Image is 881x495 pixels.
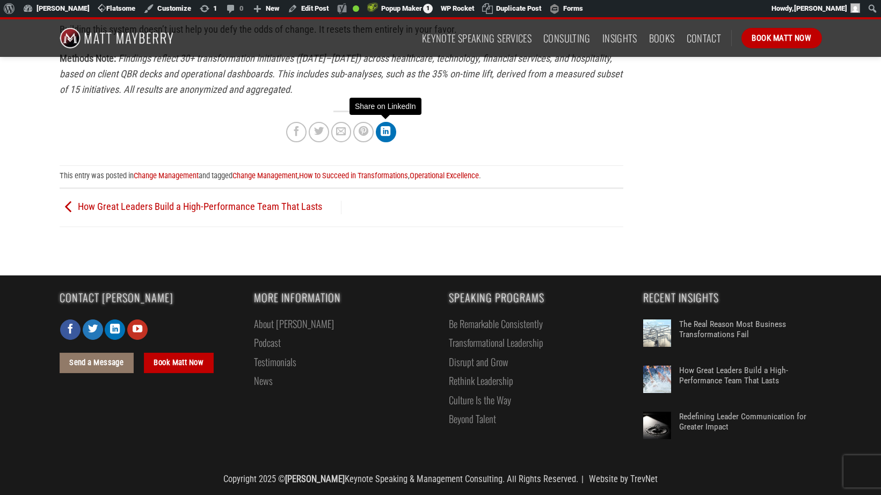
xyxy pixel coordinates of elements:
a: Testimonials [254,352,296,371]
a: Pin on Pinterest [353,122,374,142]
a: Transformational Leadership [449,333,543,352]
span: | [578,474,587,484]
a: About [PERSON_NAME] [254,314,334,333]
div: Copyright 2025 © Keynote Speaking & Management Consulting. All Rights Reserved. [60,472,822,487]
a: Consulting [543,28,591,48]
a: How Great Leaders Build a High-Performance Team That Lasts [60,201,322,212]
a: Follow on Facebook [60,319,81,340]
a: Send a Message [60,353,134,373]
a: Disrupt and Grow [449,352,508,371]
strong: [PERSON_NAME] [285,474,345,484]
span: 1 [423,4,433,13]
a: Beyond Talent [449,409,496,428]
a: Follow on Twitter [83,319,103,340]
span: Book Matt Now [752,32,811,45]
a: Change Management [134,171,199,180]
span: Send a Message [69,356,123,369]
a: Redefining Leader Communication for Greater Impact [679,412,822,444]
a: Rethink Leadership [449,371,513,390]
footer: This entry was posted in and tagged , , . [60,165,623,188]
a: Share on Facebook [286,122,307,142]
span: More Information [254,292,433,303]
a: Share on Twitter [309,122,329,142]
a: How to Succeed in Transformations [299,171,408,180]
a: Culture Is the Way [449,390,511,409]
a: Website by TrevNet [589,474,658,484]
img: Matt Mayberry [60,19,174,57]
a: Keynote Speaking Services [422,28,531,48]
a: Be Remarkable Consistently [449,314,543,333]
a: Follow on YouTube [127,319,148,340]
a: How Great Leaders Build a High-Performance Team That Lasts [679,366,822,398]
span: [PERSON_NAME] [794,4,847,12]
a: Insights [602,28,637,48]
a: News [254,371,273,390]
a: Follow on LinkedIn [105,319,125,340]
a: Contact [687,28,722,48]
a: Books [649,28,675,48]
span: Recent Insights [643,292,822,303]
a: Change Management [232,171,297,180]
div: Good [353,5,359,12]
a: Podcast [254,333,281,352]
a: Book Matt Now [144,353,214,373]
a: The Real Reason Most Business Transformations Fail [679,319,822,352]
span: Contact [PERSON_NAME] [60,292,238,303]
a: Operational Excellence [410,171,479,180]
a: Email to a Friend [331,122,352,142]
a: Book Matt Now [741,28,821,48]
span: Speaking Programs [449,292,628,303]
strong: Methods Note: [60,53,116,64]
a: Share on LinkedIn [376,122,396,142]
span: Book Matt Now [154,356,203,369]
em: Findings reflect 30+ transformation initiatives ([DATE]–[DATE]) across healthcare, technology, fi... [60,53,622,96]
